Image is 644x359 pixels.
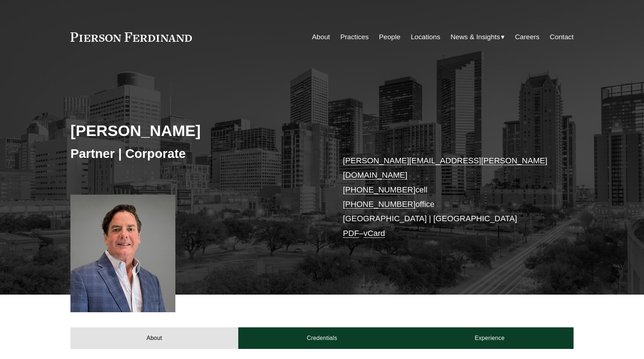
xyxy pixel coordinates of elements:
[343,156,547,179] a: [PERSON_NAME][EMAIL_ADDRESS][PERSON_NAME][DOMAIN_NAME]
[70,121,322,140] h2: [PERSON_NAME]
[70,327,238,349] a: About
[406,327,574,349] a: Experience
[515,30,539,44] a: Careers
[312,30,330,44] a: About
[343,185,415,194] a: [PHONE_NUMBER]
[70,146,322,162] h3: Partner | Corporate
[343,154,552,241] p: cell office [GEOGRAPHIC_DATA] | [GEOGRAPHIC_DATA] –
[343,200,415,209] a: [PHONE_NUMBER]
[238,327,406,349] a: Credentials
[451,31,500,44] span: News & Insights
[343,229,359,238] a: PDF
[411,30,440,44] a: Locations
[340,30,369,44] a: Practices
[364,229,385,238] a: vCard
[550,30,574,44] a: Contact
[379,30,400,44] a: People
[451,30,505,44] a: folder dropdown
